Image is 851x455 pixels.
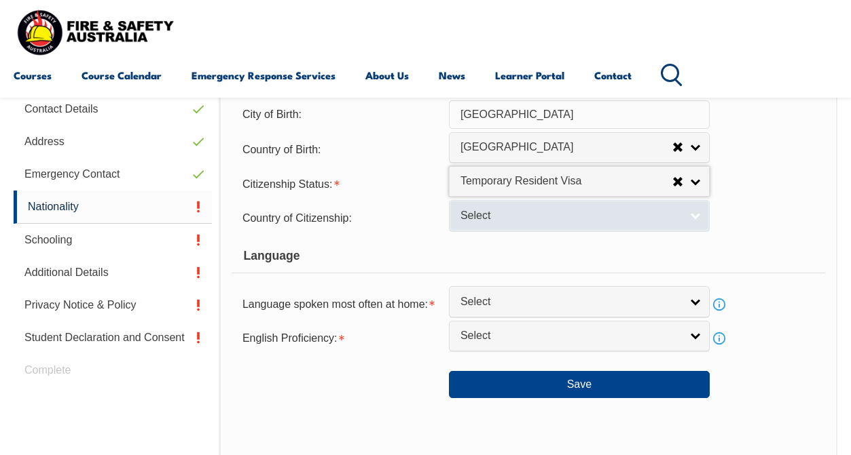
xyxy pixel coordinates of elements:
[232,239,825,273] div: Language
[232,171,449,197] div: Citizenship Status is required.
[232,102,449,127] div: City of Birth:
[232,205,449,231] div: Country of Citizenship:
[14,125,212,158] a: Address
[460,174,672,189] span: Temporary Resident Visa
[460,295,681,309] span: Select
[460,140,672,155] span: [GEOGRAPHIC_DATA]
[14,59,52,92] a: Courses
[232,292,449,317] div: Language spoken most often at home is required.
[460,329,681,343] span: Select
[460,209,681,223] span: Select
[365,59,409,92] a: About Us
[449,371,710,398] button: Save
[232,325,449,351] div: English Proficiency is required.
[192,59,336,92] a: Emergency Response Services
[232,137,449,163] div: Country of Birth:
[710,295,729,314] a: Info
[14,158,212,191] a: Emergency Contact
[14,321,212,354] a: Student Declaration and Consent
[14,191,212,224] a: Nationality
[82,59,162,92] a: Course Calendar
[495,59,564,92] a: Learner Portal
[594,59,632,92] a: Contact
[14,289,212,321] a: Privacy Notice & Policy
[14,224,212,256] a: Schooling
[710,329,729,348] a: Info
[439,59,465,92] a: News
[14,93,212,125] a: Contact Details
[14,256,212,289] a: Additional Details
